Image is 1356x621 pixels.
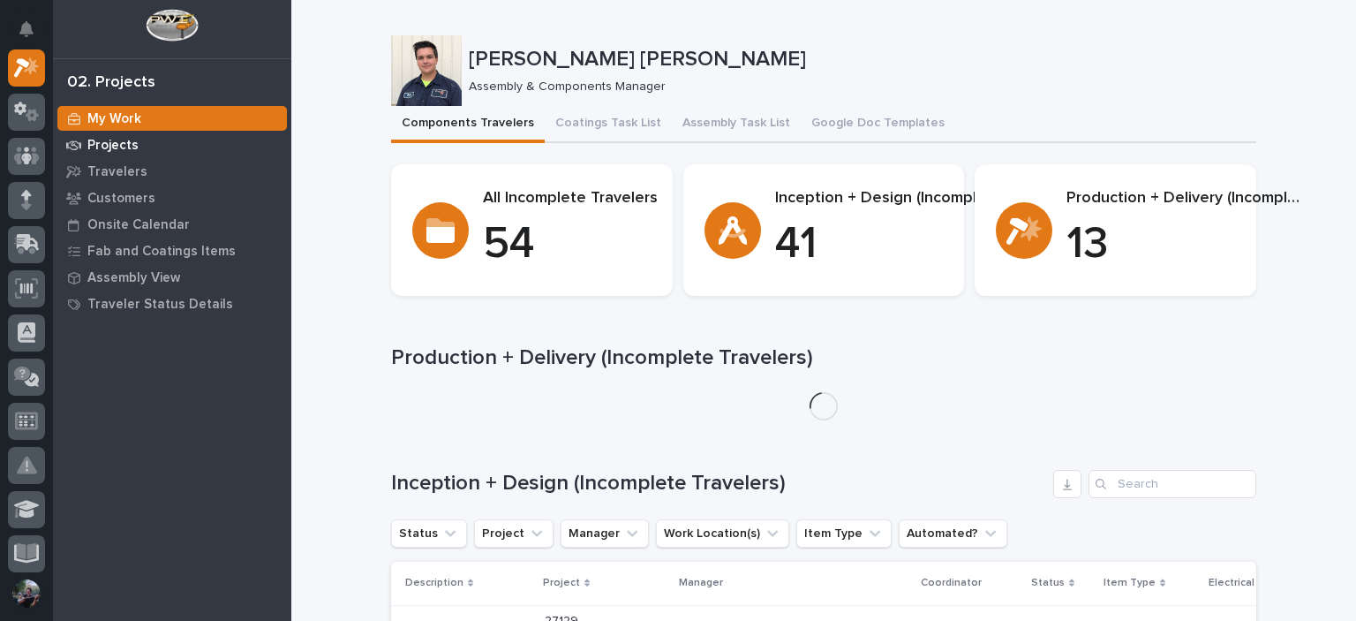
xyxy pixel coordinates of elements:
[469,47,1249,72] p: [PERSON_NAME] [PERSON_NAME]
[801,106,955,143] button: Google Doc Templates
[8,11,45,48] button: Notifications
[87,164,147,180] p: Travelers
[53,264,291,291] a: Assembly View
[67,73,155,93] div: 02. Projects
[87,270,180,286] p: Assembly View
[469,80,1242,95] p: Assembly & Components Manager
[656,519,789,548] button: Work Location(s)
[391,106,545,143] button: Components Travelers
[53,238,291,264] a: Fab and Coatings Items
[53,211,291,238] a: Onsite Calendar
[146,9,198,42] img: Workspace Logo
[87,111,141,127] p: My Work
[8,575,45,612] button: users-avatar
[672,106,801,143] button: Assembly Task List
[53,105,291,132] a: My Work
[53,185,291,211] a: Customers
[87,244,236,260] p: Fab and Coatings Items
[796,519,892,548] button: Item Type
[1089,470,1256,498] input: Search
[391,345,1256,371] h1: Production + Delivery (Incomplete Travelers)
[1066,218,1306,271] p: 13
[22,21,45,49] div: Notifications
[921,573,982,593] p: Coordinator
[53,291,291,317] a: Traveler Status Details
[1104,573,1156,593] p: Item Type
[87,191,155,207] p: Customers
[53,132,291,158] a: Projects
[1066,189,1306,208] p: Production + Delivery (Incomplete)
[775,218,1006,271] p: 41
[543,573,580,593] p: Project
[391,519,467,548] button: Status
[483,218,658,271] p: 54
[899,519,1007,548] button: Automated?
[561,519,649,548] button: Manager
[391,471,1046,496] h1: Inception + Design (Incomplete Travelers)
[87,297,233,313] p: Traveler Status Details
[545,106,672,143] button: Coatings Task List
[1031,573,1065,593] p: Status
[87,138,139,154] p: Projects
[474,519,554,548] button: Project
[1209,573,1323,593] p: Electrical Components
[405,573,463,593] p: Description
[53,158,291,185] a: Travelers
[483,189,658,208] p: All Incomplete Travelers
[87,217,190,233] p: Onsite Calendar
[679,573,723,593] p: Manager
[775,189,1006,208] p: Inception + Design (Incomplete)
